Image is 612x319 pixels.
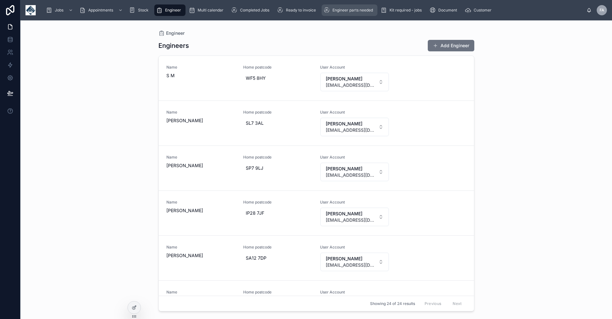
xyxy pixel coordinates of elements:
[41,3,586,17] div: scrollable content
[166,110,236,115] span: Name
[326,127,376,133] span: [EMAIL_ADDRESS][DOMAIN_NAME]
[127,4,153,16] a: Stock
[320,253,389,271] button: Select Button
[320,118,389,136] button: Select Button
[600,8,604,13] span: FA
[159,190,474,235] a: Name[PERSON_NAME]Home postcodeIP28 7JFUser AccountSelect Button
[246,210,310,216] span: IP28 7JF
[55,8,63,13] span: Jobs
[138,8,149,13] span: Stock
[166,290,236,295] span: Name
[166,200,236,205] span: Name
[320,155,389,160] span: User Account
[326,121,376,127] span: [PERSON_NAME]
[158,30,185,36] a: Engineer
[326,76,376,82] span: [PERSON_NAME]
[320,245,389,250] span: User Account
[246,75,310,81] span: WF5 8HY
[320,200,389,205] span: User Account
[159,100,474,145] a: Name[PERSON_NAME]Home postcodeSL7 3ALUser AccountSelect Button
[326,217,376,223] span: [EMAIL_ADDRESS][DOMAIN_NAME]
[463,4,496,16] a: Customer
[320,163,389,181] button: Select Button
[474,8,492,13] span: Customer
[326,82,376,88] span: [EMAIL_ADDRESS][DOMAIN_NAME]
[243,290,312,295] span: Home postcode
[166,117,236,124] span: [PERSON_NAME]
[25,5,36,15] img: App logo
[379,4,426,16] a: Kit required - jobs
[326,172,376,178] span: [EMAIL_ADDRESS][DOMAIN_NAME]
[438,8,457,13] span: Document
[246,165,310,171] span: SP7 9LJ
[159,145,474,190] a: Name[PERSON_NAME]Home postcodeSP7 9LJUser AccountSelect Button
[246,120,310,126] span: SL7 3AL
[159,56,474,100] a: NameS MHome postcodeWF5 8HYUser AccountSelect Button
[159,235,474,280] a: Name[PERSON_NAME]Home postcodeSA12 7DPUser AccountSelect Button
[326,262,376,268] span: [EMAIL_ADDRESS][DOMAIN_NAME]
[427,4,462,16] a: Document
[370,301,415,306] span: Showing 24 of 24 results
[322,4,377,16] a: Engineer parts needed
[166,30,185,36] span: Engineer
[320,208,389,226] button: Select Button
[390,8,422,13] span: Kit required - jobs
[198,8,223,13] span: Multi calendar
[320,65,389,70] span: User Account
[326,256,376,262] span: [PERSON_NAME]
[243,155,312,160] span: Home postcode
[166,252,236,259] span: [PERSON_NAME]
[77,4,126,16] a: Appointments
[165,8,181,13] span: Engineer
[158,41,189,50] h1: Engineers
[166,155,236,160] span: Name
[326,211,376,217] span: [PERSON_NAME]
[166,162,236,169] span: [PERSON_NAME]
[332,8,373,13] span: Engineer parts needed
[154,4,186,16] a: Engineer
[166,245,236,250] span: Name
[275,4,320,16] a: Ready to invoice
[243,245,312,250] span: Home postcode
[320,290,389,295] span: User Account
[166,65,236,70] span: Name
[428,40,474,51] button: Add Engineer
[166,207,236,214] span: [PERSON_NAME]
[229,4,274,16] a: Completed Jobs
[166,72,236,79] span: S M
[286,8,316,13] span: Ready to invoice
[320,110,389,115] span: User Account
[243,110,312,115] span: Home postcode
[326,166,376,172] span: [PERSON_NAME]
[88,8,113,13] span: Appointments
[44,4,76,16] a: Jobs
[240,8,269,13] span: Completed Jobs
[320,73,389,91] button: Select Button
[243,65,312,70] span: Home postcode
[243,200,312,205] span: Home postcode
[246,255,310,261] span: SA12 7DP
[187,4,228,16] a: Multi calendar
